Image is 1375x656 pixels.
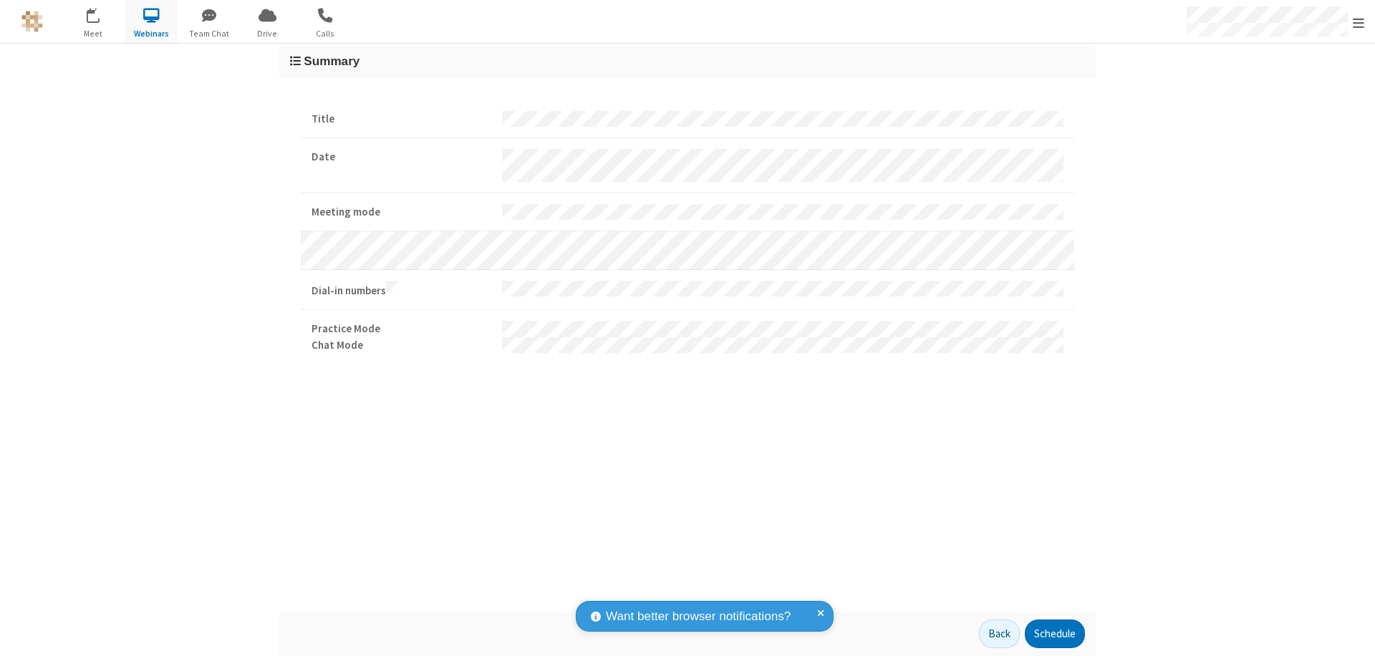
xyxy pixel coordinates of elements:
button: Schedule [1025,619,1085,648]
span: Webinars [125,27,178,40]
strong: Practice Mode [312,321,491,337]
strong: Meeting mode [312,204,491,221]
span: Want better browser notifications? [606,607,791,626]
span: Summary [304,54,360,68]
span: Drive [241,27,294,40]
button: Back [979,619,1020,648]
strong: Date [312,149,491,165]
span: Calls [299,27,352,40]
strong: Title [312,111,491,127]
strong: Chat Mode [312,337,491,354]
strong: Dial-in numbers [312,281,491,299]
span: Team Chat [183,27,236,40]
div: 14 [95,8,107,19]
img: QA Selenium DO NOT DELETE OR CHANGE [21,11,43,32]
span: Meet [67,27,120,40]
